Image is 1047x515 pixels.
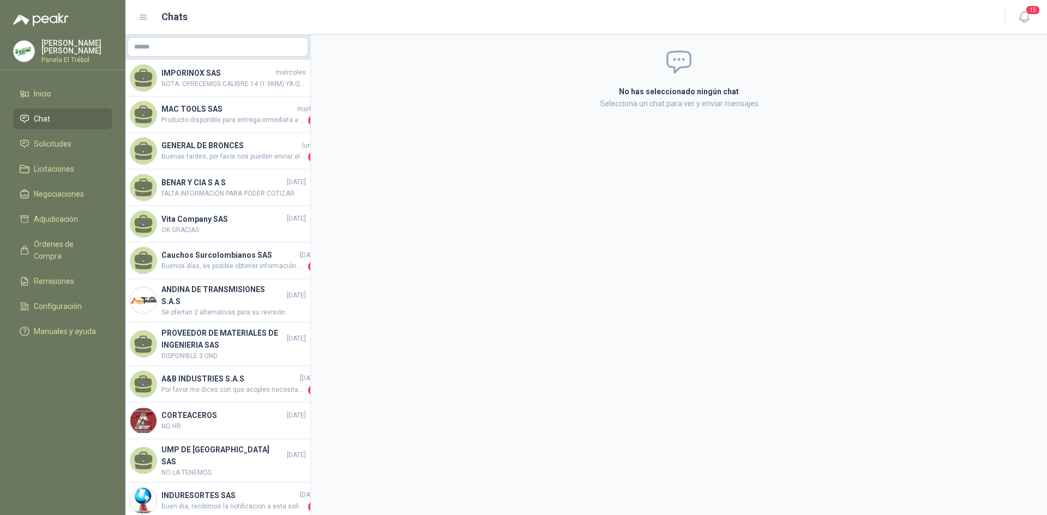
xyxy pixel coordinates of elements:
[125,96,310,133] a: MAC TOOLS SASmartesProducto disponible para entrega inmediata a la fecha de esta cotización, suje...
[13,296,112,317] a: Configuración
[297,104,319,114] span: martes
[161,373,298,385] h4: A&B INDUSTRIES S.A.S
[13,13,69,26] img: Logo peakr
[34,325,96,337] span: Manuales y ayuda
[161,327,285,351] h4: PROVEEDOR DE MATERIALES DE INGENIERIA SAS
[287,214,306,224] span: [DATE]
[125,279,310,323] a: Company LogoANDINA DE TRANSMISIONES S.A.S[DATE]Se ofertan 2 alternativas para su revisión.
[1014,8,1034,27] button: 15
[308,152,319,162] span: 1
[34,138,71,150] span: Solicitudes
[125,243,310,279] a: Cauchos Surcolombianos SAS[DATE]Buenos días, es posible obtener información adicional sobre el ro...
[161,489,298,501] h4: INDURESORTES SAS
[161,468,306,478] span: NO LA TENEMOS
[275,68,306,78] span: miércoles
[308,501,319,512] span: 1
[161,152,306,162] span: Buenas tardes, por favor nos pueden enviar el plano del [PERSON_NAME] superior 1AT2 -MOL1-0014RE ...
[13,83,112,104] a: Inicio
[125,133,310,169] a: GENERAL DE BRONCESlunesBuenas tardes, por favor nos pueden enviar el plano del [PERSON_NAME] supe...
[13,108,112,129] a: Chat
[161,225,306,235] span: OK GRACIAS
[308,261,319,272] span: 2
[13,159,112,179] a: Licitaciones
[34,88,51,100] span: Inicio
[161,409,285,421] h4: CORTEACEROS
[41,39,112,54] p: [PERSON_NAME] [PERSON_NAME]
[34,238,102,262] span: Órdenes de Compra
[161,189,306,199] span: FALTA INFORMACION PARA PODER COTIZAR
[125,169,310,206] a: BENAR Y CIA S A S[DATE]FALTA INFORMACION PARA PODER COTIZAR
[161,213,285,225] h4: Vita Company SAS
[1025,5,1040,15] span: 15
[161,385,306,396] span: Por favor me dices con que acoples necesitas las mangueras. Gracias.
[161,421,306,432] span: NO HR
[161,501,306,512] span: Buen dia, recibimos la notificacion a esta solicitud de los resortes de tiro vagon 3/8, nos colab...
[34,113,50,125] span: Chat
[161,283,285,307] h4: ANDINA DE TRANSMISIONES S.A.S
[13,134,112,154] a: Solicitudes
[161,249,298,261] h4: Cauchos Surcolombianos SAS
[34,213,78,225] span: Adjudicación
[130,488,157,514] img: Company Logo
[300,373,319,384] span: [DATE]
[161,351,306,361] span: DISPONIBLE 3 UND
[13,271,112,292] a: Remisiones
[161,115,306,126] span: Producto disponible para entrega inmediata a la fecha de esta cotización, sujeto disponibilidad i...
[125,403,310,439] a: Company LogoCORTEACEROS[DATE]NO HR
[161,103,295,115] h4: MAC TOOLS SAS
[161,140,300,152] h4: GENERAL DE BRONCES
[161,444,285,468] h4: UMP DE [GEOGRAPHIC_DATA] SAS
[125,366,310,403] a: A&B INDUSTRIES S.A.S[DATE]Por favor me dices con que acoples necesitas las mangueras. Gracias.1
[125,60,310,96] a: IMPORINOX SASmiércolesNOTA: OFRECEMOS CALIBRE 14 (1.9MM) YA QUE EN 1/8 NO VIENE CON ESAS MEDIDAS
[34,275,74,287] span: Remisiones
[161,307,306,318] span: Se ofertan 2 alternativas para su revisión.
[13,321,112,342] a: Manuales y ayuda
[130,408,157,434] img: Company Logo
[489,98,869,110] p: Selecciona un chat para ver y enviar mensajes
[13,209,112,229] a: Adjudicación
[489,86,869,98] h2: No has seleccionado ningún chat
[161,9,188,25] h1: Chats
[130,287,157,313] img: Company Logo
[287,290,306,301] span: [DATE]
[13,184,112,204] a: Negociaciones
[287,177,306,187] span: [DATE]
[287,410,306,421] span: [DATE]
[308,385,319,396] span: 1
[14,41,34,62] img: Company Logo
[125,439,310,483] a: UMP DE [GEOGRAPHIC_DATA] SAS[DATE]NO LA TENEMOS
[34,188,84,200] span: Negociaciones
[13,234,112,266] a: Órdenes de Compra
[125,323,310,366] a: PROVEEDOR DE MATERIALES DE INGENIERIA SAS[DATE]DISPONIBLE 3 UND
[41,57,112,63] p: Panela El Trébol
[300,250,319,260] span: [DATE]
[287,334,306,344] span: [DATE]
[34,300,82,312] span: Configuración
[161,79,306,89] span: NOTA: OFRECEMOS CALIBRE 14 (1.9MM) YA QUE EN 1/8 NO VIENE CON ESAS MEDIDAS
[302,141,319,151] span: lunes
[125,206,310,243] a: Vita Company SAS[DATE]OK GRACIAS
[161,177,285,189] h4: BENAR Y CIA S A S
[287,450,306,461] span: [DATE]
[161,67,273,79] h4: IMPORINOX SAS
[161,261,306,272] span: Buenos días, es posible obtener información adicional sobre el rodillo. Ejemplo: dimensiones fina...
[300,490,319,500] span: [DATE]
[34,163,74,175] span: Licitaciones
[308,115,319,126] span: 2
